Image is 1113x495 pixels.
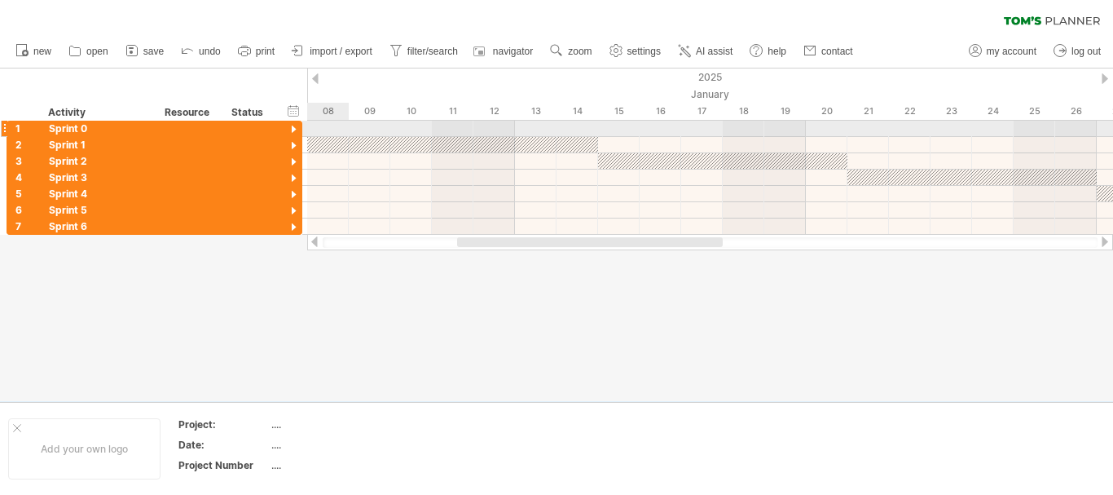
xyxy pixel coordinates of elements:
[121,41,169,62] a: save
[821,46,853,57] span: contact
[965,41,1041,62] a: my account
[471,41,538,62] a: navigator
[15,137,40,152] div: 2
[49,121,148,136] div: Sprint 0
[390,103,432,120] div: Friday, 10 January 2025
[231,104,267,121] div: Status
[11,41,56,62] a: new
[15,170,40,185] div: 4
[49,186,148,201] div: Sprint 4
[1071,46,1101,57] span: log out
[64,41,113,62] a: open
[86,46,108,57] span: open
[546,41,596,62] a: zoom
[746,41,791,62] a: help
[681,103,723,120] div: Friday, 17 January 2025
[598,103,640,120] div: Wednesday, 15 January 2025
[49,219,148,234] div: Sprint 6
[49,202,148,218] div: Sprint 5
[407,46,458,57] span: filter/search
[49,137,148,152] div: Sprint 1
[515,103,556,120] div: Monday, 13 January 2025
[15,153,40,169] div: 3
[178,458,268,472] div: Project Number
[473,103,515,120] div: Sunday, 12 January 2025
[987,46,1036,57] span: my account
[48,104,147,121] div: Activity
[605,41,666,62] a: settings
[768,46,786,57] span: help
[889,103,930,120] div: Wednesday, 22 January 2025
[307,103,349,120] div: Wednesday, 8 January 2025
[674,41,737,62] a: AI assist
[556,103,598,120] div: Tuesday, 14 January 2025
[165,104,214,121] div: Resource
[1014,103,1055,120] div: Saturday, 25 January 2025
[310,46,372,57] span: import / export
[930,103,972,120] div: Thursday, 23 January 2025
[385,41,463,62] a: filter/search
[493,46,533,57] span: navigator
[199,46,221,57] span: undo
[764,103,806,120] div: Sunday, 19 January 2025
[271,418,408,431] div: ....
[15,186,40,201] div: 5
[972,103,1014,120] div: Friday, 24 January 2025
[256,46,275,57] span: print
[177,41,226,62] a: undo
[1055,103,1097,120] div: Sunday, 26 January 2025
[806,103,847,120] div: Monday, 20 January 2025
[271,438,408,452] div: ....
[15,219,40,234] div: 7
[1049,41,1106,62] a: log out
[847,103,889,120] div: Tuesday, 21 January 2025
[349,103,390,120] div: Thursday, 9 January 2025
[271,458,408,472] div: ....
[8,418,161,480] div: Add your own logo
[627,46,661,57] span: settings
[288,41,377,62] a: import / export
[640,103,681,120] div: Thursday, 16 January 2025
[432,103,473,120] div: Saturday, 11 January 2025
[33,46,51,57] span: new
[234,41,279,62] a: print
[799,41,858,62] a: contact
[568,46,592,57] span: zoom
[143,46,164,57] span: save
[178,438,268,452] div: Date:
[15,121,40,136] div: 1
[49,170,148,185] div: Sprint 3
[723,103,764,120] div: Saturday, 18 January 2025
[696,46,732,57] span: AI assist
[49,153,148,169] div: Sprint 2
[178,418,268,431] div: Project:
[15,202,40,218] div: 6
